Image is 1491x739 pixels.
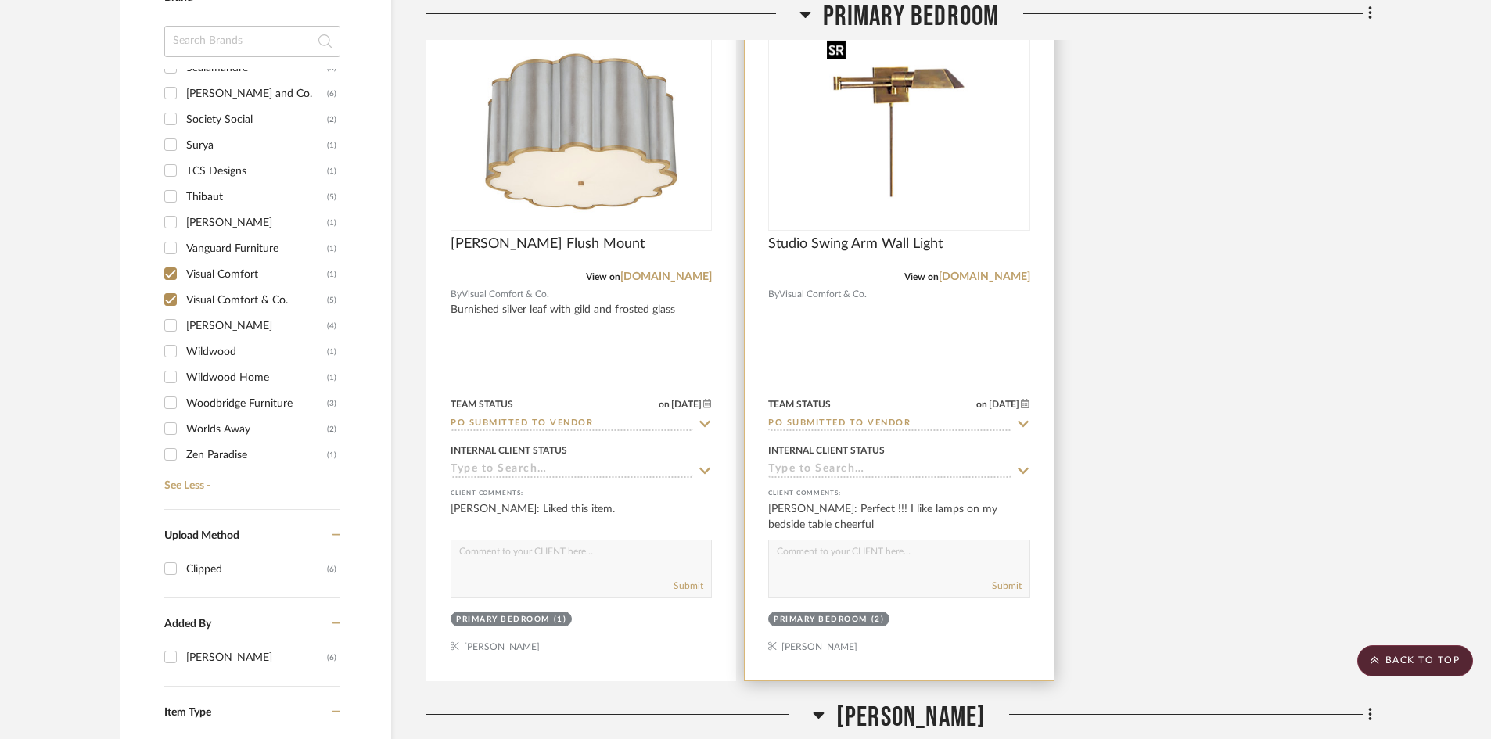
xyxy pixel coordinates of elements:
[769,33,1029,230] div: 0
[186,557,327,582] div: Clipped
[451,235,645,253] span: [PERSON_NAME] Flush Mount
[1357,645,1473,676] scroll-to-top-button: BACK TO TOP
[327,557,336,582] div: (6)
[327,133,336,158] div: (1)
[451,33,711,230] div: 0
[327,314,336,339] div: (4)
[327,645,336,670] div: (6)
[186,288,327,313] div: Visual Comfort & Co.
[871,614,885,626] div: (2)
[987,399,1021,410] span: [DATE]
[186,443,327,468] div: Zen Paradise
[483,34,679,229] img: Markos Grande Flush Mount
[186,262,327,287] div: Visual Comfort
[327,159,336,184] div: (1)
[779,287,867,302] span: Visual Comfort & Co.
[674,579,703,593] button: Submit
[327,417,336,442] div: (2)
[327,391,336,416] div: (3)
[768,235,943,253] span: Studio Swing Arm Wall Light
[186,185,327,210] div: Thibaut
[451,397,513,411] div: Team Status
[186,133,327,158] div: Surya
[186,107,327,132] div: Society Social
[462,287,549,302] span: Visual Comfort & Co.
[186,210,327,235] div: [PERSON_NAME]
[327,107,336,132] div: (2)
[768,417,1011,432] input: Type to Search…
[904,272,939,282] span: View on
[586,272,620,282] span: View on
[160,468,340,493] a: See Less -
[821,34,977,229] img: Studio Swing Arm Wall Light
[451,287,462,302] span: By
[186,645,327,670] div: [PERSON_NAME]
[768,397,831,411] div: Team Status
[186,159,327,184] div: TCS Designs
[186,391,327,416] div: Woodbridge Furniture
[554,614,567,626] div: (1)
[327,339,336,364] div: (1)
[976,400,987,409] span: on
[327,365,336,390] div: (1)
[327,185,336,210] div: (5)
[327,236,336,261] div: (1)
[164,530,239,541] span: Upload Method
[327,443,336,468] div: (1)
[164,707,211,718] span: Item Type
[768,463,1011,478] input: Type to Search…
[768,501,1029,533] div: [PERSON_NAME]: Perfect !!! I like lamps on my bedside table cheerful
[186,81,327,106] div: [PERSON_NAME] and Co.
[327,288,336,313] div: (5)
[164,619,211,630] span: Added By
[327,262,336,287] div: (1)
[768,443,885,457] div: Internal Client Status
[659,400,670,409] span: on
[451,501,712,533] div: [PERSON_NAME]: Liked this item.
[451,463,693,478] input: Type to Search…
[327,81,336,106] div: (6)
[774,614,868,626] div: Primary Bedroom
[992,579,1022,593] button: Submit
[327,210,336,235] div: (1)
[670,399,703,410] span: [DATE]
[186,417,327,442] div: Worlds Away
[451,443,567,457] div: Internal Client Status
[456,614,550,626] div: Primary Bedroom
[620,271,712,282] a: [DOMAIN_NAME]
[186,365,327,390] div: Wildwood Home
[836,701,986,734] span: [PERSON_NAME]
[186,236,327,261] div: Vanguard Furniture
[451,417,693,432] input: Type to Search…
[768,287,779,302] span: By
[164,26,340,57] input: Search Brands
[939,271,1030,282] a: [DOMAIN_NAME]
[186,339,327,364] div: Wildwood
[186,314,327,339] div: [PERSON_NAME]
